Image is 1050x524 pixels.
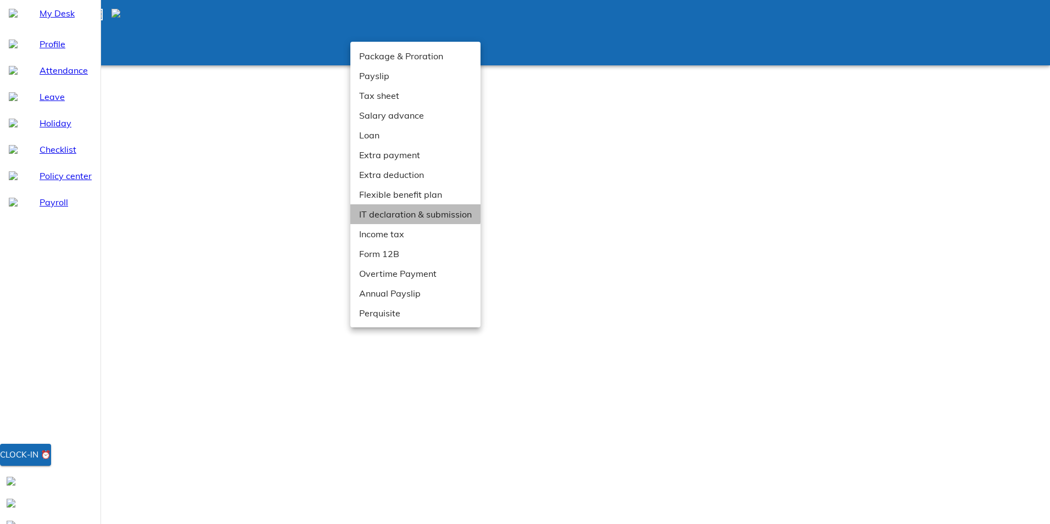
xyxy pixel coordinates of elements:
[350,46,481,66] li: Package & Proration
[350,264,481,283] li: Overtime Payment
[350,105,481,125] li: Salary advance
[350,185,481,204] li: Flexible benefit plan
[350,224,481,244] li: Income tax
[350,283,481,303] li: Annual Payslip
[350,86,481,105] li: Tax sheet
[350,165,481,185] li: Extra deduction
[350,244,481,264] li: Form 12B
[350,125,481,145] li: Loan
[350,204,481,224] li: IT declaration & submission
[350,66,481,86] li: Payslip
[350,145,481,165] li: Extra payment
[350,303,481,323] li: Perquisite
